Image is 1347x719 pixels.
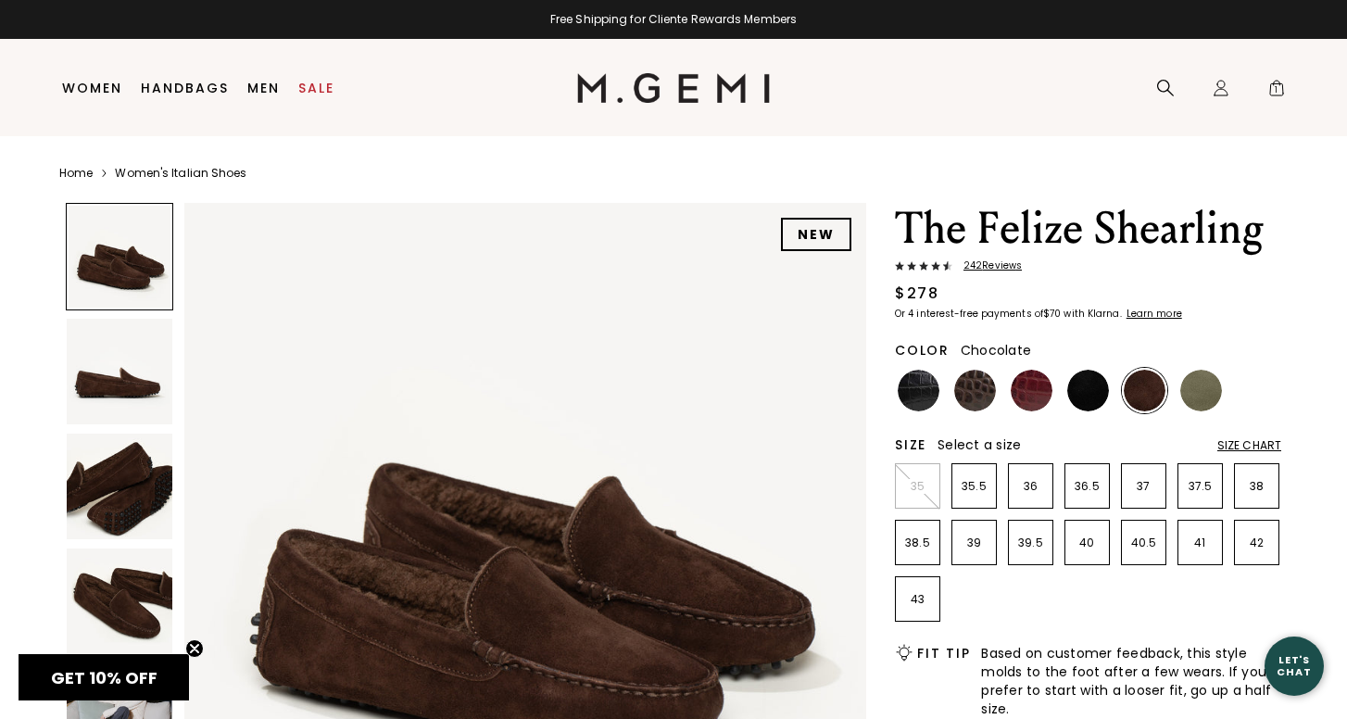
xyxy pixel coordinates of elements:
[1122,536,1165,550] p: 40.5
[1235,479,1278,494] p: 38
[917,646,970,661] h2: Fit Tip
[781,218,851,251] div: NEW
[954,370,996,411] img: Chocolate Croc
[895,203,1281,255] h1: The Felize Shearling
[67,549,172,654] img: The Felize Shearling
[1125,309,1182,320] a: Learn more
[577,73,771,103] img: M.Gemi
[247,81,280,95] a: Men
[895,437,926,452] h2: Size
[895,307,1043,321] klarna-placement-style-body: Or 4 interest-free payments of
[1180,370,1222,411] img: Olive
[952,536,996,550] p: 39
[67,434,172,539] img: The Felize Shearling
[1064,307,1124,321] klarna-placement-style-body: with Klarna
[1011,370,1052,411] img: Burgundy Croc
[62,81,122,95] a: Women
[938,435,1021,454] span: Select a size
[1124,370,1165,411] img: Chocolate
[1043,307,1061,321] klarna-placement-style-amount: $70
[952,479,996,494] p: 35.5
[1178,479,1222,494] p: 37.5
[1217,438,1281,453] div: Size Chart
[51,666,157,689] span: GET 10% OFF
[895,260,1281,275] a: 242Reviews
[896,536,939,550] p: 38.5
[896,592,939,607] p: 43
[898,370,939,411] img: Black Croc
[185,639,204,658] button: Close teaser
[1065,536,1109,550] p: 40
[19,654,189,700] div: GET 10% OFFClose teaser
[952,260,1022,271] span: 242 Review s
[961,341,1031,359] span: Chocolate
[1267,82,1286,101] span: 1
[1235,536,1278,550] p: 42
[1009,536,1052,550] p: 39.5
[141,81,229,95] a: Handbags
[981,644,1281,718] span: Based on customer feedback, this style molds to the foot after a few wears. If you prefer to star...
[59,166,93,181] a: Home
[1067,370,1109,411] img: Black
[895,283,938,305] div: $278
[1265,654,1324,677] div: Let's Chat
[1178,536,1222,550] p: 41
[1065,479,1109,494] p: 36.5
[115,166,246,181] a: Women's Italian Shoes
[1009,479,1052,494] p: 36
[298,81,334,95] a: Sale
[67,319,172,424] img: The Felize Shearling
[896,479,939,494] p: 35
[1127,307,1182,321] klarna-placement-style-cta: Learn more
[1122,479,1165,494] p: 37
[895,343,950,358] h2: Color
